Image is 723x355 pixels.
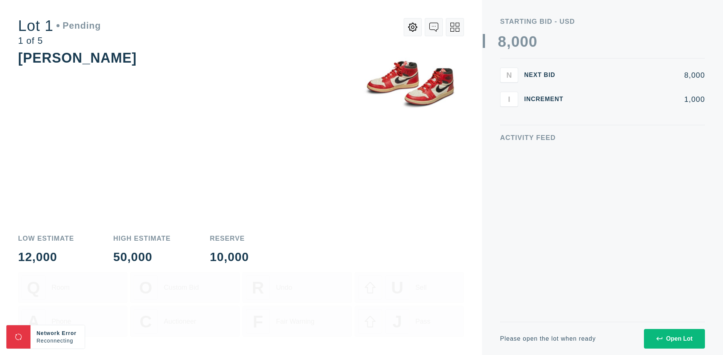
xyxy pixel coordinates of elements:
[575,71,705,79] div: 8,000
[524,72,569,78] div: Next Bid
[18,251,74,263] div: 12,000
[575,95,705,103] div: 1,000
[210,235,249,242] div: Reserve
[18,235,74,242] div: Low Estimate
[500,18,705,25] div: Starting Bid - USD
[500,92,518,107] button: I
[18,50,137,66] div: [PERSON_NAME]
[113,235,171,242] div: High Estimate
[498,34,506,49] div: 8
[506,34,511,185] div: ,
[524,96,569,102] div: Increment
[500,68,518,83] button: N
[500,336,596,342] div: Please open the lot when ready
[529,34,537,49] div: 0
[37,329,79,337] div: Network Error
[656,335,692,342] div: Open Lot
[506,71,512,79] span: N
[500,134,705,141] div: Activity Feed
[18,18,101,33] div: Lot 1
[644,329,705,349] button: Open Lot
[18,36,101,45] div: 1 of 5
[520,34,529,49] div: 0
[113,251,171,263] div: 50,000
[56,21,101,30] div: Pending
[511,34,520,49] div: 0
[210,251,249,263] div: 10,000
[508,95,510,103] span: I
[37,337,79,344] div: Reconnecting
